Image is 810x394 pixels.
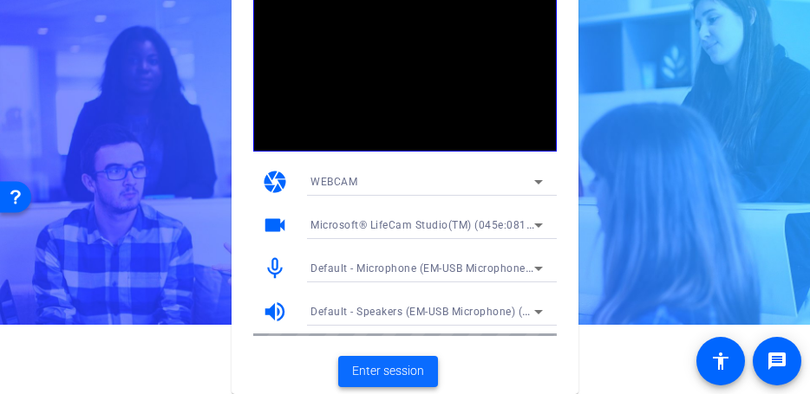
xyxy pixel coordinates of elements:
mat-icon: volume_up [262,299,288,325]
mat-icon: message [767,351,787,371]
button: Enter session [338,356,438,387]
mat-icon: mic_none [262,255,288,281]
span: Default - Microphone (EM-USB Microphone) (0a73:0024) [310,261,595,275]
mat-icon: accessibility [710,351,731,371]
span: Microsoft® LifeCam Studio(TM) (045e:0811) [310,217,537,231]
span: Default - Speakers (EM-USB Microphone) (0a73:0024) [310,304,581,318]
mat-icon: videocam [262,212,288,238]
span: Enter session [352,362,424,380]
mat-icon: camera [262,169,288,195]
span: WEBCAM [310,176,357,188]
